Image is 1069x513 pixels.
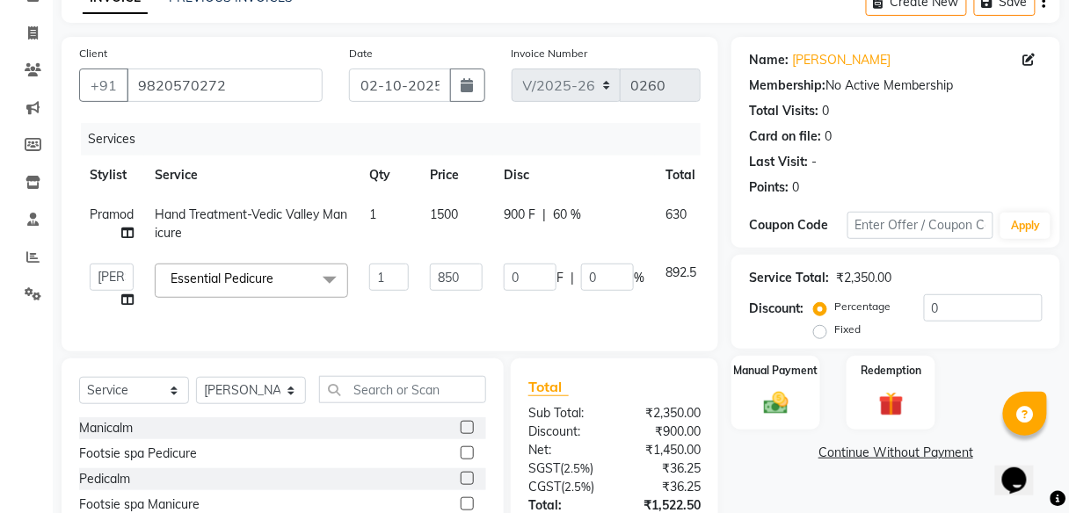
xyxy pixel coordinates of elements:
[90,206,134,222] span: Pramod
[515,404,614,423] div: Sub Total:
[515,441,614,459] div: Net:
[155,206,347,241] span: Hand Treatment-Vedic Valley Manicure
[171,271,273,286] span: Essential Pedicure
[861,363,921,379] label: Redemption
[79,46,107,61] label: Client
[359,155,419,195] th: Qty
[749,51,789,69] div: Name:
[634,269,644,287] span: %
[81,123,714,155] div: Services
[834,322,861,337] label: Fixed
[735,444,1057,462] a: Continue Without Payment
[319,376,486,403] input: Search or Scan
[749,127,821,146] div: Card on file:
[564,461,590,475] span: 2.5%
[542,206,546,224] span: |
[756,389,796,417] img: _cash.svg
[749,76,825,95] div: Membership:
[430,206,458,222] span: 1500
[665,264,696,280] span: 892.5
[655,155,707,195] th: Total
[825,127,832,146] div: 0
[1000,213,1051,239] button: Apply
[369,206,376,222] span: 1
[749,269,829,287] div: Service Total:
[571,269,574,287] span: |
[734,363,818,379] label: Manual Payment
[836,269,891,287] div: ₹2,350.00
[515,478,614,496] div: ( )
[553,206,581,224] span: 60 %
[79,470,130,488] div: Pedicalm
[749,216,847,235] div: Coupon Code
[79,444,197,463] div: Footsie spa Pedicure
[515,459,614,478] div: ( )
[528,378,569,396] span: Total
[834,299,891,314] label: Percentage
[556,269,564,287] span: F
[792,178,799,197] div: 0
[749,153,808,171] div: Last Visit:
[822,102,829,120] div: 0
[79,69,128,102] button: +91
[273,271,281,286] a: x
[995,443,1051,495] iframe: chat widget
[127,69,323,102] input: Search by Name/Mobile/Email/Code
[749,178,789,197] div: Points:
[528,479,561,495] span: CGST
[847,212,994,239] input: Enter Offer / Coupon Code
[515,423,614,441] div: Discount:
[614,441,714,459] div: ₹1,450.00
[419,155,493,195] th: Price
[349,46,373,61] label: Date
[528,460,560,476] span: SGST
[749,102,818,120] div: Total Visits:
[792,51,891,69] a: [PERSON_NAME]
[493,155,655,195] th: Disc
[871,389,912,420] img: _gift.svg
[749,300,804,318] div: Discount:
[811,153,817,171] div: -
[144,155,359,195] th: Service
[614,423,714,441] div: ₹900.00
[79,155,144,195] th: Stylist
[79,419,133,437] div: Manicalm
[504,206,535,224] span: 900 F
[614,459,714,478] div: ₹36.25
[665,206,687,222] span: 630
[512,46,588,61] label: Invoice Number
[749,76,1043,95] div: No Active Membership
[564,480,591,494] span: 2.5%
[614,478,714,496] div: ₹36.25
[614,404,714,423] div: ₹2,350.00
